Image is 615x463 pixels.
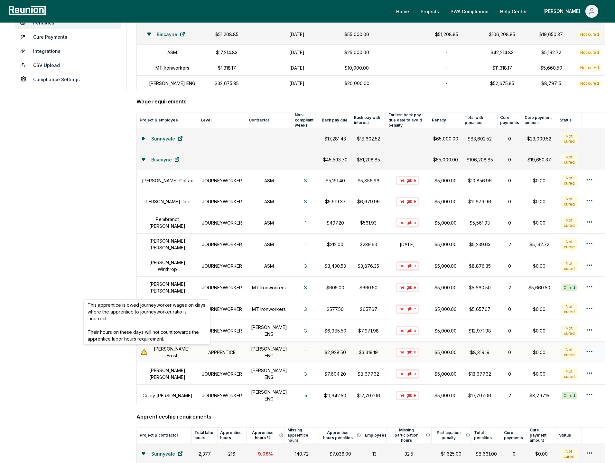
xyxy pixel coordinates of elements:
[319,112,351,128] th: Back pay due
[433,284,458,291] p: $5,000.00
[556,428,582,443] th: Status
[396,304,419,313] button: Ineligible
[389,428,431,443] button: Missing participation hours
[434,430,471,440] button: Participation penalty
[526,263,553,269] div: $0.00
[391,5,609,18] nav: Main
[258,49,336,56] h1: [DATE]
[221,450,242,457] div: 216
[532,31,570,38] div: $19,650.37
[417,60,476,76] td: -
[386,112,429,128] th: Earliest back pay due date to avoid penalty
[217,428,246,443] th: Apprentice hours
[396,391,419,400] button: Ineligible
[396,369,419,378] button: Ineligible
[526,371,553,377] div: $0.00
[250,263,288,269] h1: ASM
[146,132,188,145] a: Sunnyvale
[15,30,121,43] a: Cure Payments
[299,195,312,208] button: 3
[501,306,518,313] div: 0
[562,284,577,291] div: Cured
[146,153,185,166] a: Biscayne
[421,31,472,38] p: $51,208.85
[389,241,425,248] h1: [DATE]
[362,428,387,443] th: Employees
[561,346,578,359] div: Not cured
[433,349,458,356] p: $5,000.00
[323,263,348,269] p: $3,430.53
[522,112,557,128] th: Cure payment amount
[526,135,553,142] div: $23,009.52
[466,327,494,334] p: $12,971.98
[501,371,518,377] div: 0
[150,345,194,359] h1: [PERSON_NAME] Frost
[258,31,336,38] h1: [DATE]
[250,198,288,205] h1: ASM
[526,306,553,313] div: $0.00
[202,177,242,184] h1: JOURNEYWORKER
[480,49,525,56] p: $42,214.83
[299,324,312,337] button: 3
[204,31,250,38] p: $51,208.85
[396,197,419,206] button: Ineligible
[146,447,188,460] a: Sunnyvale
[561,154,578,166] div: Not cured
[433,241,458,248] p: $5,000.00
[396,176,419,185] div: Ineligible
[501,198,518,205] div: 0
[445,5,494,18] a: PWA Compliance
[355,198,382,205] p: $6,679.96
[429,112,462,128] th: Penalty
[250,284,288,291] h1: MT Ironworkers
[344,64,370,71] p: $10,000.00
[501,263,518,269] div: 0
[501,135,518,142] div: 0
[249,430,284,440] button: Apprentice hours %
[471,428,501,443] th: Total penalties
[142,177,193,184] h1: [PERSON_NAME] Colfax
[299,303,312,315] button: 3
[578,49,601,56] div: Not cured
[396,326,419,335] div: Ineligible
[202,306,242,313] h1: JOURNEYWORKER
[480,80,525,87] p: $52,675.85
[202,392,242,399] h1: JOURNEYWORKER
[250,367,288,381] h1: [PERSON_NAME] ENG
[152,28,190,41] a: Biscayne
[466,284,494,291] p: $5,660.50
[417,45,476,60] td: -
[246,112,292,128] th: Contractor
[433,263,458,269] p: $5,000.00
[433,219,458,226] p: $5,000.00
[501,177,518,184] div: 0
[167,49,177,56] h1: ASM
[323,284,348,291] p: $605.00
[501,241,518,248] div: 2
[560,448,578,460] div: Not cured
[417,76,476,91] td: -
[466,198,494,205] p: $11,679.96
[143,392,192,399] h1: Colby [PERSON_NAME]
[155,64,189,71] h1: MT Ironworkers
[202,349,242,356] h1: APPRENTICE
[323,156,348,163] p: $45,593.70
[501,284,518,291] div: 2
[561,217,578,229] div: Not cured
[300,216,312,229] button: 1
[466,177,494,184] p: $10,856.96
[396,348,419,357] button: Ineligible
[299,389,312,402] button: 5
[88,302,206,342] p: This apprentice is owed journeyworker wages on days where the apprentice to journeyworker ratio i...
[433,156,458,163] p: $55,000.00
[561,303,578,315] div: Not cured
[292,112,319,128] th: Non-compliant weeks
[526,177,553,184] div: $0.00
[466,156,494,163] p: $106,208.85
[480,31,525,38] p: $106,208.85
[15,44,121,57] a: Integrations
[136,413,605,420] h4: Apprenticeship requirements
[321,430,362,440] button: Apprentice hours penalties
